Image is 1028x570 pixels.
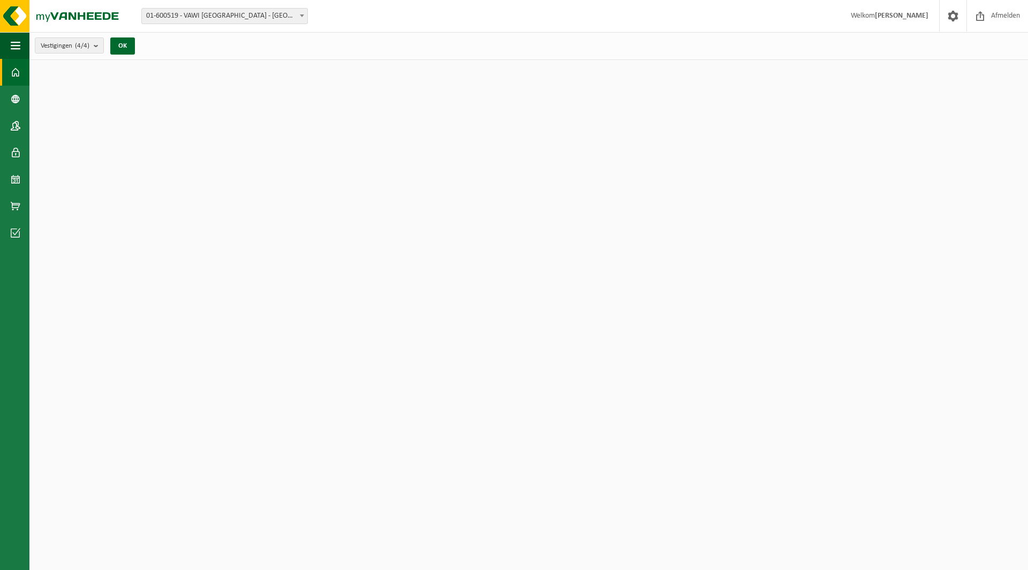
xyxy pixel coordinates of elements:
button: OK [110,37,135,55]
span: Vestigingen [41,38,89,54]
span: 01-600519 - VAWI NV - ANTWERPEN [142,9,307,24]
button: Vestigingen(4/4) [35,37,104,54]
count: (4/4) [75,42,89,49]
strong: [PERSON_NAME] [875,12,928,20]
span: 01-600519 - VAWI NV - ANTWERPEN [141,8,308,24]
